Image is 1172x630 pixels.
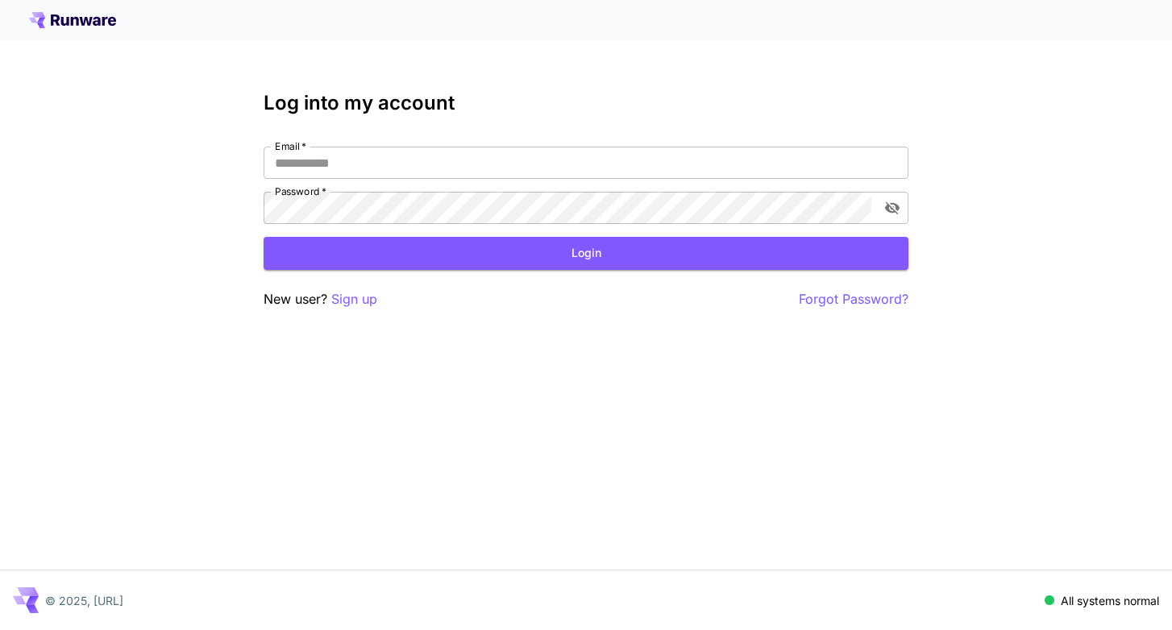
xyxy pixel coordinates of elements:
[799,289,908,309] button: Forgot Password?
[264,92,908,114] h3: Log into my account
[331,289,377,309] button: Sign up
[1061,592,1159,609] p: All systems normal
[264,289,377,309] p: New user?
[264,237,908,270] button: Login
[275,139,306,153] label: Email
[45,592,123,609] p: © 2025, [URL]
[878,193,907,222] button: toggle password visibility
[275,184,326,198] label: Password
